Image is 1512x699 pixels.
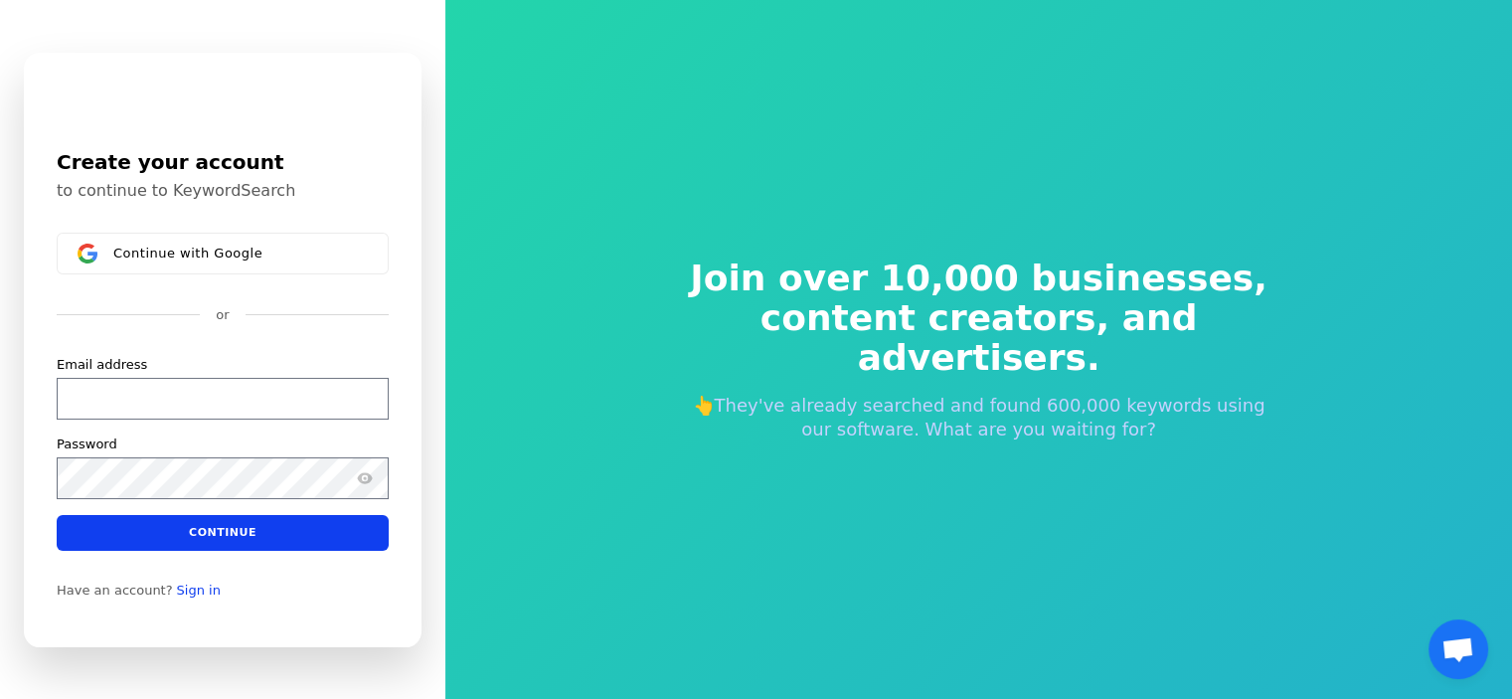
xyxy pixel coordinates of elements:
[216,306,229,324] p: or
[677,298,1281,378] span: content creators, and advertisers.
[57,355,147,373] label: Email address
[57,147,389,177] h1: Create your account
[113,245,262,261] span: Continue with Google
[177,582,221,598] a: Sign in
[78,244,97,263] img: Sign in with Google
[57,582,173,598] span: Have an account?
[677,259,1281,298] span: Join over 10,000 businesses,
[1428,619,1488,679] div: Open chat
[57,514,389,550] button: Continue
[57,435,117,452] label: Password
[57,181,389,201] p: to continue to KeywordSearch
[353,465,377,489] button: Show password
[677,394,1281,441] p: 👆They've already searched and found 600,000 keywords using our software. What are you waiting for?
[57,233,389,274] button: Sign in with GoogleContinue with Google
